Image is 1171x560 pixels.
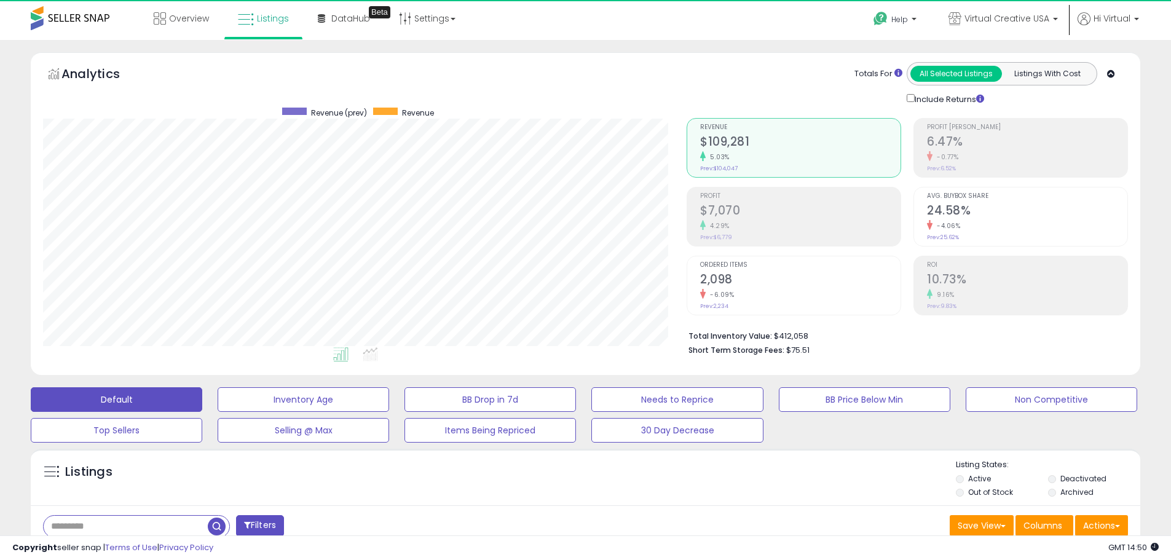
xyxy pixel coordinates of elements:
[1015,515,1073,536] button: Columns
[927,135,1127,151] h2: 6.47%
[700,135,901,151] h2: $109,281
[688,345,784,355] b: Short Term Storage Fees:
[700,234,732,241] small: Prev: $6,779
[700,165,738,172] small: Prev: $104,047
[31,387,202,412] button: Default
[1108,542,1159,553] span: 2025-09-9 14:50 GMT
[61,65,144,85] h5: Analytics
[404,418,576,443] button: Items Being Repriced
[927,302,956,310] small: Prev: 9.83%
[891,14,908,25] span: Help
[31,418,202,443] button: Top Sellers
[1075,515,1128,536] button: Actions
[12,542,57,553] strong: Copyright
[873,11,888,26] i: Get Help
[591,387,763,412] button: Needs to Reprice
[159,542,213,553] a: Privacy Policy
[218,387,389,412] button: Inventory Age
[1023,519,1062,532] span: Columns
[706,290,734,299] small: -6.09%
[700,262,901,269] span: Ordered Items
[927,124,1127,131] span: Profit [PERSON_NAME]
[897,92,999,106] div: Include Returns
[688,328,1119,342] li: $412,058
[169,12,209,25] span: Overview
[404,387,576,412] button: BB Drop in 7d
[706,152,730,162] small: 5.03%
[927,262,1127,269] span: ROI
[956,459,1140,471] p: Listing States:
[968,473,991,484] label: Active
[591,418,763,443] button: 30 Day Decrease
[65,463,112,481] h5: Listings
[927,165,956,172] small: Prev: 6.52%
[257,12,289,25] span: Listings
[688,331,772,341] b: Total Inventory Value:
[1060,473,1106,484] label: Deactivated
[779,387,950,412] button: BB Price Below Min
[968,487,1013,497] label: Out of Stock
[369,6,390,18] div: Tooltip anchor
[331,12,370,25] span: DataHub
[864,2,929,40] a: Help
[700,193,901,200] span: Profit
[786,344,810,356] span: $75.51
[932,221,960,231] small: -4.06%
[700,272,901,289] h2: 2,098
[910,66,1002,82] button: All Selected Listings
[964,12,1049,25] span: Virtual Creative USA
[854,68,902,80] div: Totals For
[706,221,730,231] small: 4.29%
[932,290,955,299] small: 9.16%
[1094,12,1130,25] span: Hi Virtual
[1060,487,1094,497] label: Archived
[966,387,1137,412] button: Non Competitive
[700,124,901,131] span: Revenue
[932,152,958,162] small: -0.77%
[105,542,157,553] a: Terms of Use
[1001,66,1093,82] button: Listings With Cost
[950,515,1014,536] button: Save View
[927,272,1127,289] h2: 10.73%
[927,234,959,241] small: Prev: 25.62%
[1078,12,1139,40] a: Hi Virtual
[12,542,213,554] div: seller snap | |
[402,108,434,118] span: Revenue
[700,203,901,220] h2: $7,070
[700,302,728,310] small: Prev: 2,234
[927,203,1127,220] h2: 24.58%
[311,108,367,118] span: Revenue (prev)
[927,193,1127,200] span: Avg. Buybox Share
[236,515,284,537] button: Filters
[218,418,389,443] button: Selling @ Max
